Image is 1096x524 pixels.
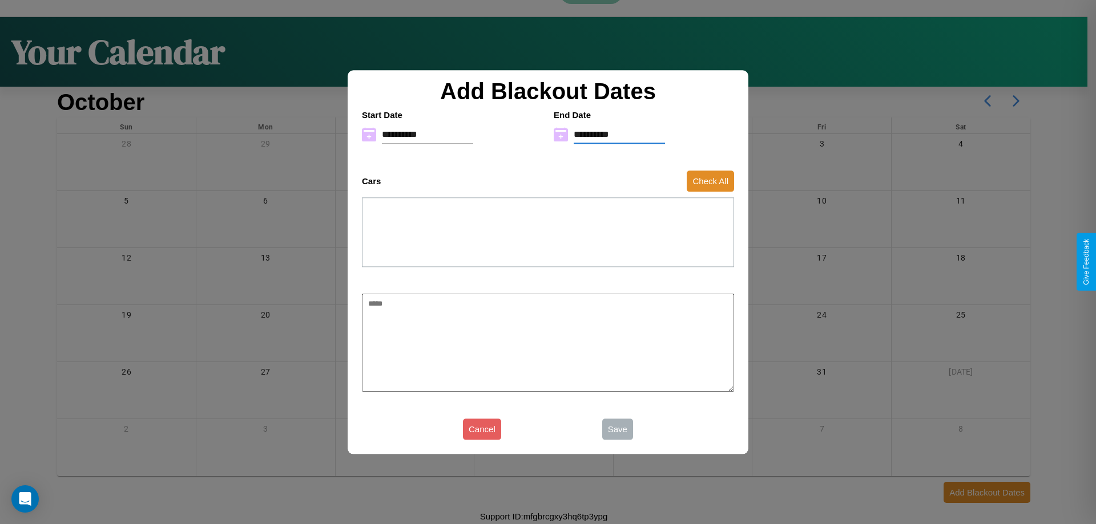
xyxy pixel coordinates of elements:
button: Cancel [463,419,501,440]
button: Save [602,419,633,440]
h4: Cars [362,176,381,186]
div: Open Intercom Messenger [11,485,39,513]
h4: Start Date [362,110,542,120]
div: Give Feedback [1082,239,1090,285]
h4: End Date [554,110,734,120]
button: Check All [687,170,734,192]
h2: Add Blackout Dates [356,79,740,104]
